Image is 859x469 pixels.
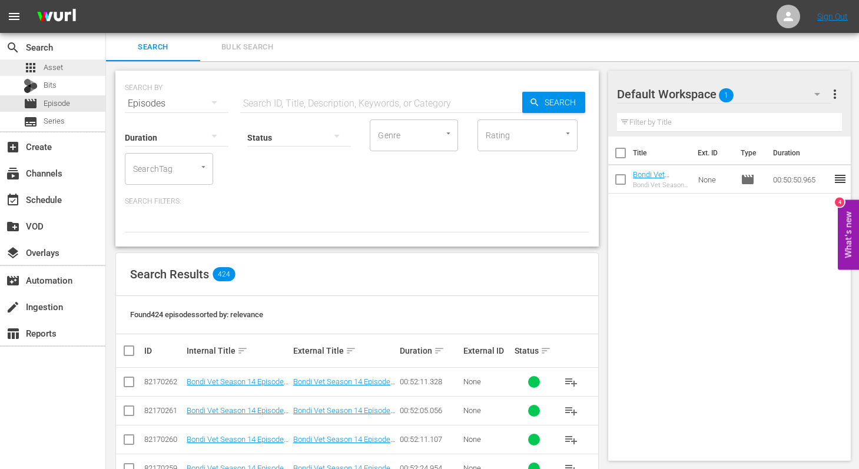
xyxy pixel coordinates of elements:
span: sort [237,345,248,356]
button: Open [198,161,209,172]
div: 00:52:11.328 [400,377,460,386]
span: Found 424 episodes sorted by: relevance [130,310,263,319]
div: 4 [835,197,844,207]
button: more_vert [828,80,842,108]
div: 00:52:05.056 [400,406,460,415]
div: None [463,435,511,444]
span: Bits [44,79,57,91]
span: Series [24,115,38,129]
button: playlist_add [557,368,585,396]
span: Channels [6,167,20,181]
div: 00:52:11.107 [400,435,460,444]
button: Open [562,128,573,139]
span: Asset [44,62,63,74]
span: Search [113,41,193,54]
th: Duration [766,137,837,169]
div: External ID [463,346,511,355]
div: Episodes [125,87,228,120]
span: sort [434,345,445,356]
span: sort [540,345,551,356]
div: Bits [24,79,38,93]
div: ID [144,346,183,355]
th: Title [633,137,691,169]
div: Default Workspace [617,78,832,111]
span: Automation [6,274,20,288]
span: Episode [741,172,755,187]
span: Episode [44,98,70,109]
th: Type [734,137,766,169]
span: more_vert [828,87,842,101]
div: External Title [293,344,396,358]
p: Search Filters: [125,197,589,207]
span: Search [6,41,20,55]
td: 00:50:50.965 [768,165,833,194]
td: None [694,165,737,194]
span: Series [44,115,65,127]
button: Search [522,92,585,113]
th: Ext. ID [691,137,734,169]
span: Bulk Search [207,41,287,54]
div: Status [515,344,553,358]
img: ans4CAIJ8jUAAAAAAAAAAAAAAAAAAAAAAAAgQb4GAAAAAAAAAAAAAAAAAAAAAAAAJMjXAAAAAAAAAAAAAAAAAAAAAAAAgAT5G... [28,3,85,31]
span: Search [540,92,585,113]
a: Bondi Vet Season 14 Episode 6 [293,435,395,453]
div: 82170260 [144,435,183,444]
span: Overlays [6,246,20,260]
span: 1 [719,83,734,108]
span: Ingestion [6,300,20,314]
a: Bondi Vet Season 14 Episode 8 [187,377,288,395]
div: None [463,377,511,386]
button: Open Feedback Widget [838,199,859,270]
span: menu [7,9,21,24]
button: playlist_add [557,397,585,425]
div: 82170261 [144,406,183,415]
span: sort [346,345,356,356]
span: playlist_add [564,433,578,447]
span: Search Results [130,267,209,281]
a: Bondi Vet Season 14 Episode 6 [187,435,288,453]
div: Internal Title [187,344,290,358]
a: Bondi Vet Season 14 Episode 8 [293,377,395,395]
span: Create [6,140,20,154]
div: 82170262 [144,377,183,386]
span: 424 [213,267,235,281]
a: Bondi Vet Season 14 Episode 7 [187,406,288,424]
button: Open [443,128,454,139]
button: playlist_add [557,425,585,454]
span: Schedule [6,193,20,207]
span: reorder [833,172,847,186]
div: Bondi Vet Season 7 Episode 2 [633,181,689,189]
div: None [463,406,511,415]
span: Reports [6,327,20,341]
span: Asset [24,61,38,75]
a: Sign Out [817,12,848,21]
div: Duration [400,344,460,358]
span: playlist_add [564,375,578,389]
span: Episode [24,97,38,111]
span: VOD [6,219,20,234]
a: Bondi Vet Season 14 Episode 7 [293,406,395,424]
span: playlist_add [564,404,578,418]
a: Bondi Vet Season 7 Episode 2 (Bondi Vet Season 7 Episode 2 (VARIANT)) [633,170,688,223]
